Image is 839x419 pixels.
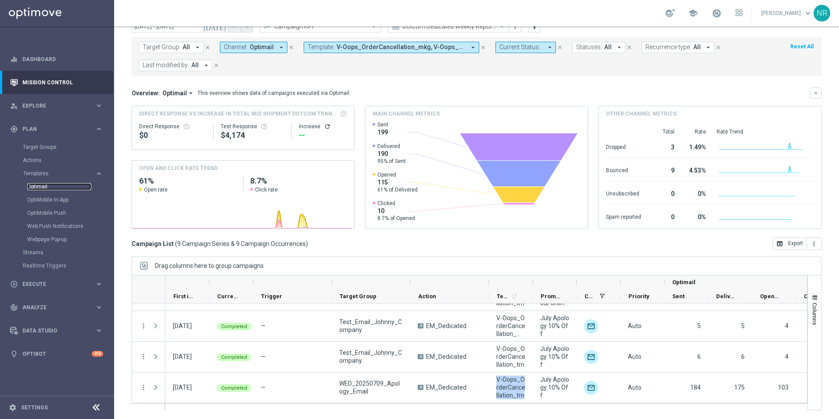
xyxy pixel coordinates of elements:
span: 4 [785,322,789,329]
button: refresh [324,123,331,130]
div: 18 Jul 2025, Friday [173,353,192,361]
i: person_search [10,102,18,110]
span: Last modified by: [143,61,189,69]
span: Templates [23,171,86,176]
span: Opened [377,171,418,178]
span: ) [306,240,308,248]
span: Auto [628,384,642,391]
i: equalizer [10,55,18,63]
button: Mission Control [10,79,104,86]
img: Optimail [584,381,598,395]
span: All [183,43,190,51]
span: school [688,8,698,18]
i: close [213,62,219,69]
i: gps_fixed [10,125,18,133]
div: Optibot [10,342,103,365]
i: arrow_drop_down [194,43,201,51]
div: Explore [10,102,95,110]
span: Channel: [224,43,247,51]
i: more_vert [140,353,147,361]
span: EM_Dedicated [426,322,466,330]
i: lightbulb [10,350,18,358]
i: keyboard_arrow_right [95,170,103,178]
div: Rate [685,128,706,135]
div: 1.49% [685,139,706,153]
div: 0% [685,209,706,223]
button: Current Status: arrow_drop_down [495,42,556,53]
span: July Apology 10% Off [540,376,569,399]
span: A [418,385,423,390]
colored-tag: Completed [217,322,251,330]
span: Click rate [255,186,278,193]
span: 175 [734,384,745,391]
span: First in Range [173,293,194,300]
a: Realtime Triggers [23,262,91,269]
span: Direct Response VS Increase In Total Mid Shipment Dotcom Transaction Amount [139,110,337,118]
button: close [479,43,487,52]
span: A [418,323,423,329]
i: close [715,44,721,51]
span: EM_Dedicated [426,383,466,391]
div: Realtime Triggers [23,259,113,272]
div: Data Studio [10,327,95,335]
span: 4 [785,353,789,360]
span: Clicked [377,200,415,207]
div: Data Studio keyboard_arrow_right [10,327,104,334]
span: Statuses: [576,43,602,51]
span: 95% of Sent [377,158,406,165]
button: close [556,43,564,52]
span: Optimail [672,279,696,285]
span: Plan [22,126,95,132]
span: Current Status [217,293,238,300]
span: V-Oops_OrderCancellation_trn [496,345,525,368]
span: Execute [22,282,95,287]
button: more_vert [140,322,147,330]
span: Templates [497,293,509,300]
span: 6 [741,353,745,360]
span: Optimail [162,89,187,97]
span: Explore [22,103,95,108]
span: Sent [377,121,388,128]
span: Auto [628,353,642,360]
i: keyboard_arrow_right [95,125,103,133]
button: close [625,43,633,52]
span: Completed [221,354,247,360]
h2: 61% [139,176,236,186]
div: 0% [685,186,706,200]
h2: 8.7% [250,176,347,186]
colored-tag: Completed [217,383,251,392]
span: July Apology 10% Off [540,345,569,368]
span: All [693,43,701,51]
div: Streams [23,246,113,259]
i: close [626,44,632,51]
div: OptiMobile In-App [27,193,113,206]
a: Mission Control [22,71,103,94]
span: 5 [697,322,701,329]
div: equalizer Dashboard [10,56,104,63]
div: Bounced [606,163,641,177]
div: Actions [23,154,113,167]
div: +10 [92,351,103,357]
div: Mission Control [10,71,103,94]
span: Optimail [250,43,274,51]
div: OptiMobile Push [27,206,113,220]
div: $0 [139,130,206,141]
img: Optimail [584,319,598,333]
div: play_circle_outline Execute keyboard_arrow_right [10,281,104,288]
button: open_in_browser Export [772,238,807,250]
div: lightbulb Optibot +10 [10,350,104,358]
span: 6 [697,353,701,360]
span: Calculate column [509,291,518,301]
div: 9 [652,163,674,177]
div: Execute [10,280,95,288]
button: Templates keyboard_arrow_right [23,170,104,177]
a: Web Push Notifications [27,223,91,230]
span: 10 [377,207,415,215]
button: Channel: Optimail arrow_drop_down [220,42,287,53]
span: ( [175,240,177,248]
div: Templates [23,167,113,246]
button: track_changes Analyze keyboard_arrow_right [10,304,104,311]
